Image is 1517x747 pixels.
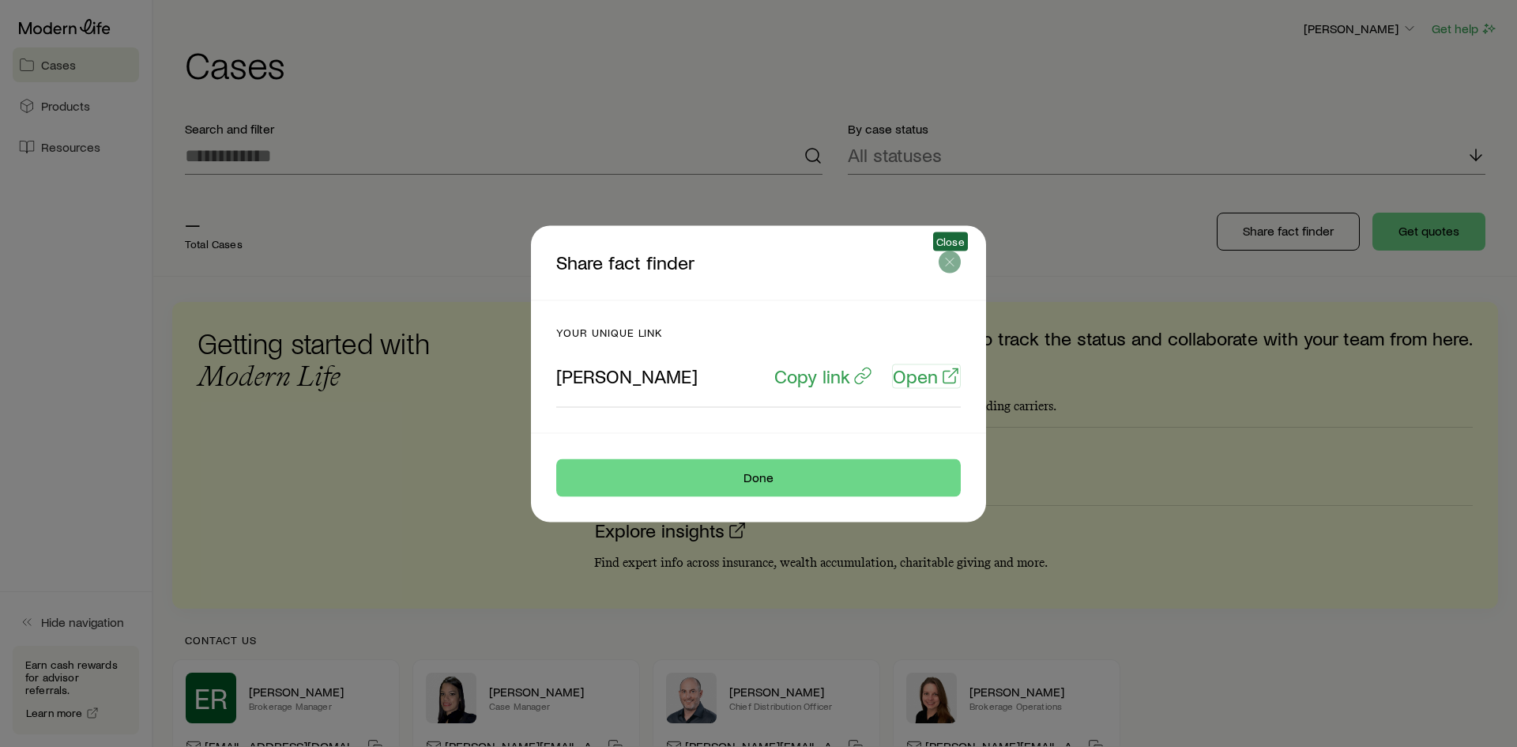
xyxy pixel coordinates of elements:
p: Copy link [774,364,850,387]
p: Share fact finder [556,251,939,274]
p: Your unique link [556,326,961,338]
a: Open [892,364,961,388]
span: Close [936,235,965,247]
button: Done [556,458,961,496]
button: Copy link [774,364,873,388]
p: [PERSON_NAME] [556,364,698,387]
p: Open [893,364,938,387]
